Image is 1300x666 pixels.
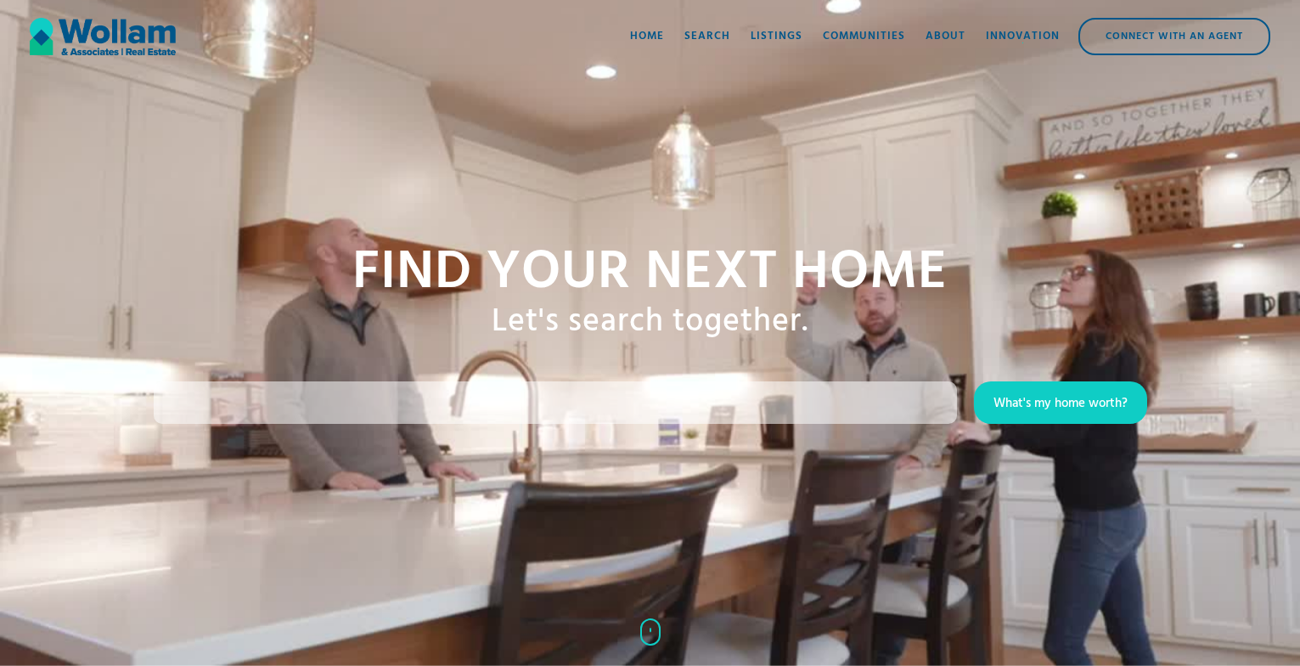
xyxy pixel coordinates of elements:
a: Listings [740,11,813,62]
div: Connect with an Agent [1080,20,1269,54]
a: Communities [813,11,915,62]
a: Home [620,11,674,62]
div: Search [684,28,730,45]
div: Communities [823,28,905,45]
a: About [915,11,976,62]
div: Home [630,28,664,45]
a: Search [674,11,740,62]
div: Listings [751,28,802,45]
a: Connect with an Agent [1078,18,1270,55]
a: home [30,11,176,62]
div: Innovation [986,28,1060,45]
a: Innovation [976,11,1070,62]
a: What's my home worth? [974,381,1147,424]
div: About [926,28,965,45]
h1: Let's search together. [492,303,808,342]
h1: Find your NExt home [352,244,948,303]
